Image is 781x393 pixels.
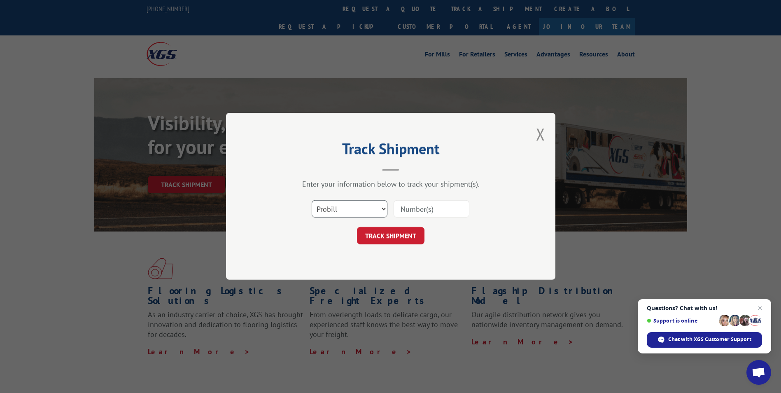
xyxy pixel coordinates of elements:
span: Chat with XGS Customer Support [668,336,751,343]
span: Close chat [755,303,765,313]
span: Support is online [647,318,716,324]
input: Number(s) [394,201,469,218]
h2: Track Shipment [267,143,514,159]
div: Open chat [746,360,771,385]
button: TRACK SHIPMENT [357,227,424,245]
button: Close modal [536,123,545,145]
div: Enter your information below to track your shipment(s). [267,180,514,189]
span: Questions? Chat with us! [647,305,762,311]
div: Chat with XGS Customer Support [647,332,762,348]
